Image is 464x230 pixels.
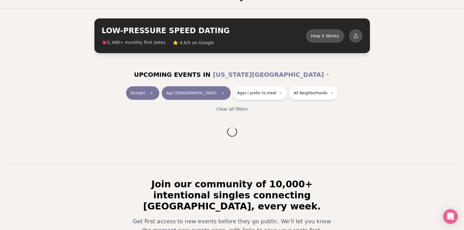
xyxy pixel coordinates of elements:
[294,91,327,96] span: All Neighborhoods
[102,26,306,36] h2: LOW-PRESSURE SPEED DATING
[213,68,330,81] button: [US_STATE][GEOGRAPHIC_DATA]
[124,179,340,212] h2: Join our community of 10,000+ intentional singles connecting [GEOGRAPHIC_DATA], every week.
[126,86,159,100] button: StraightClear event type filter
[233,86,287,100] button: Ages I prefer to meet
[107,40,120,45] span: 3,000
[306,29,344,43] button: How it Works
[148,89,155,97] span: Clear event type filter
[173,40,214,46] span: ⭐ 4.9/5 on Google
[130,91,145,96] span: Straight
[166,91,216,96] span: Age [DEMOGRAPHIC_DATA]
[162,86,230,100] button: Age [DEMOGRAPHIC_DATA]Clear age
[443,209,458,224] div: Open Intercom Messenger
[134,70,211,79] span: UPCOMING EVENTS IN
[213,102,252,116] button: Clear all filters
[219,89,226,97] span: Clear age
[237,91,277,96] span: Ages I prefer to meet
[289,86,338,100] button: All Neighborhoods
[102,39,166,46] span: 💗 + monthly first dates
